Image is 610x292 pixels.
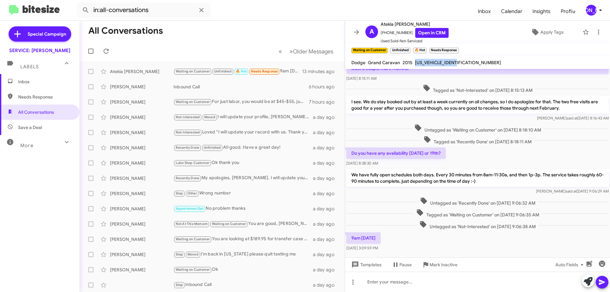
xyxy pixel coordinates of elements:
[566,189,577,194] span: said at
[345,259,387,270] button: Templates
[346,96,609,114] p: I see. We do stay booked out by at least a week currently on oil changes, so I do apologize for t...
[214,69,232,73] span: Unfinished
[387,259,417,270] button: Pause
[350,259,382,270] span: Templates
[110,206,173,212] div: [PERSON_NAME]
[204,146,221,150] span: Unfinished
[173,251,313,258] div: I'm back in [US_STATE] please quit texting me
[176,207,204,211] span: Appointment Set
[368,60,400,65] span: Grand Caravan
[173,113,313,121] div: I will update your profile, [PERSON_NAME]. Thank you for letting me know and have a wonderful res...
[187,252,199,256] span: Moved
[313,160,340,166] div: a day ago
[527,2,556,21] span: Insights
[28,31,66,37] span: Special Campaign
[313,206,340,212] div: a day ago
[586,5,597,16] div: [PERSON_NAME]
[18,124,42,131] span: Save a Deal
[110,129,173,136] div: [PERSON_NAME]
[110,267,173,273] div: [PERSON_NAME]
[18,109,54,115] span: All Conversations
[346,76,376,81] span: [DATE] 8:15:11 AM
[20,64,39,70] span: Labels
[110,84,173,90] div: [PERSON_NAME]
[173,84,309,90] div: Inbound Call
[313,129,340,136] div: a day ago
[369,27,374,37] span: A
[473,2,496,21] a: Inbox
[313,221,340,227] div: a day ago
[313,190,340,197] div: a day ago
[110,236,173,242] div: [PERSON_NAME]
[286,45,337,58] button: Next
[536,189,609,194] span: [PERSON_NAME] [DATE] 9:06:29 AM
[346,147,446,159] p: Do you have any availability [DATE] or 19th?
[313,267,340,273] div: a day ago
[77,3,210,18] input: Search
[351,48,388,53] small: Waiting on Customer
[309,99,340,105] div: 7 hours ago
[176,252,183,256] span: Stop
[429,48,458,53] small: Needs Response
[313,282,340,288] div: a day ago
[421,136,534,145] span: Tagged as 'Recently Done' on [DATE] 8:18:11 AM
[88,26,163,36] h1: All Conversations
[313,145,340,151] div: a day ago
[381,28,449,38] span: [PHONE_NUMBER]
[430,259,457,270] span: Mark Inactive
[173,266,313,273] div: Ok
[176,146,200,150] span: Recently Done
[110,190,173,197] div: [PERSON_NAME]
[302,68,340,75] div: 13 minutes ago
[313,175,340,181] div: a day ago
[18,78,72,85] span: Inbox
[187,191,197,195] span: Other
[110,160,173,166] div: [PERSON_NAME]
[18,94,72,100] span: Needs Response
[173,129,313,136] div: Loved “I will update your record with us. Thank you [PERSON_NAME] and have a wonderful rest of yo...
[540,26,564,38] span: Apply Tags
[390,48,410,53] small: Unfinished
[415,60,501,65] span: [US_VEHICLE_IDENTIFICATION_NUMBER]
[9,47,70,54] div: SERVICE: [PERSON_NAME]
[403,60,412,65] span: 2015
[173,159,313,166] div: Ok thank you
[346,246,378,250] span: [DATE] 3:09:59 PM
[346,169,609,187] p: We have fully open schedules both days. Every 30 minutes from 8am-11:30a, and then 1p-3p. The ser...
[514,26,579,38] button: Apply Tags
[289,47,293,55] span: »
[415,28,449,38] a: Open in CRM
[566,116,578,120] span: said at
[176,161,210,165] span: Lube Shop Customer
[313,114,340,120] div: a day ago
[413,48,427,53] small: 🔥 Hot
[537,116,609,120] span: [PERSON_NAME] [DATE] 8:16:43 AM
[173,144,313,151] div: All good. Have a great day!
[176,100,210,104] span: Waiting on Customer
[20,143,33,148] span: More
[173,190,313,197] div: Wrong number
[556,2,580,21] a: Profile
[110,175,173,181] div: [PERSON_NAME]
[110,114,173,120] div: [PERSON_NAME]
[176,191,183,195] span: Stop
[412,124,544,133] span: Untagged as 'Waiting on Customer' on [DATE] 8:18:10 AM
[313,236,340,242] div: a day ago
[351,60,365,65] span: Dodge
[313,251,340,258] div: a day ago
[176,237,210,241] span: Waiting on Customer
[420,84,535,93] span: Tagged as 'Not-Interested' on [DATE] 8:15:13 AM
[110,221,173,227] div: [PERSON_NAME]
[173,68,302,75] div: 9am [DATE]
[417,221,538,230] span: Untagged as 'Not-Interested' on [DATE] 9:06:38 AM
[173,205,313,212] div: No problem thanks
[381,20,449,28] span: Atekia [PERSON_NAME]
[173,220,313,227] div: You are good, [PERSON_NAME]. Your free factory maintenance visit does not even expire until March...
[399,259,412,270] span: Pause
[309,84,340,90] div: 6 hours ago
[176,283,183,287] span: Stop
[173,235,313,243] div: You are looking at $189.95 for transfer case exchange and $299.95 for the transmission fluid exch...
[417,197,538,206] span: Untagged as 'Recently Done' on [DATE] 9:06:32 AM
